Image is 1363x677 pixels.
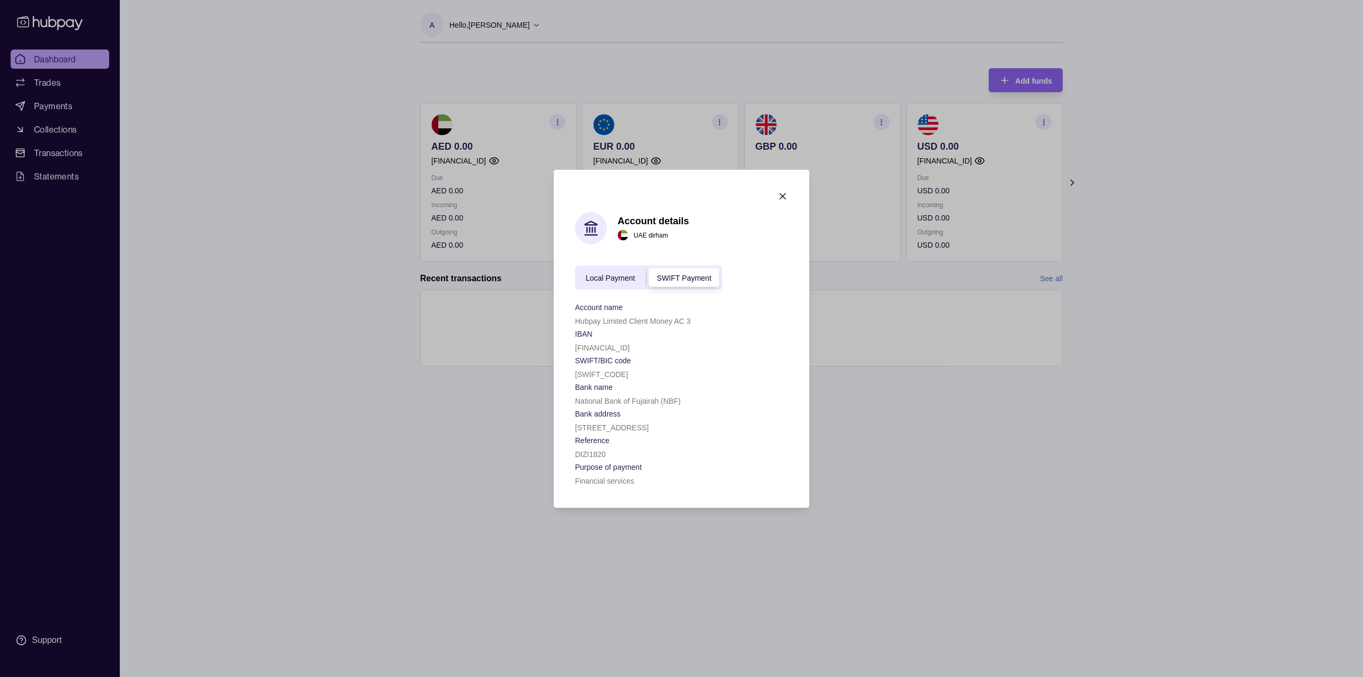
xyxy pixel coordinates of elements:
[657,274,711,282] span: SWIFT Payment
[575,382,613,391] p: Bank name
[586,274,635,282] span: Local Payment
[575,436,610,444] p: Reference
[575,316,691,325] p: Hubpay Limited Client Money AC 3
[575,329,593,338] p: IBAN
[575,450,606,458] p: DIZI1820
[618,215,689,227] h1: Account details
[575,396,680,405] p: National Bank of Fujairah (NBF)
[575,356,631,364] p: SWIFT/BIC code
[575,462,642,471] p: Purpose of payment
[575,265,722,289] div: accountIndex
[575,370,628,378] p: [SWIFT_CODE]
[575,476,634,485] p: Financial services
[575,409,621,418] p: Bank address
[575,343,630,352] p: [FINANCIAL_ID]
[634,230,668,241] p: UAE dirham
[575,423,648,431] p: [STREET_ADDRESS]
[618,230,628,241] img: ae
[575,303,623,311] p: Account name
